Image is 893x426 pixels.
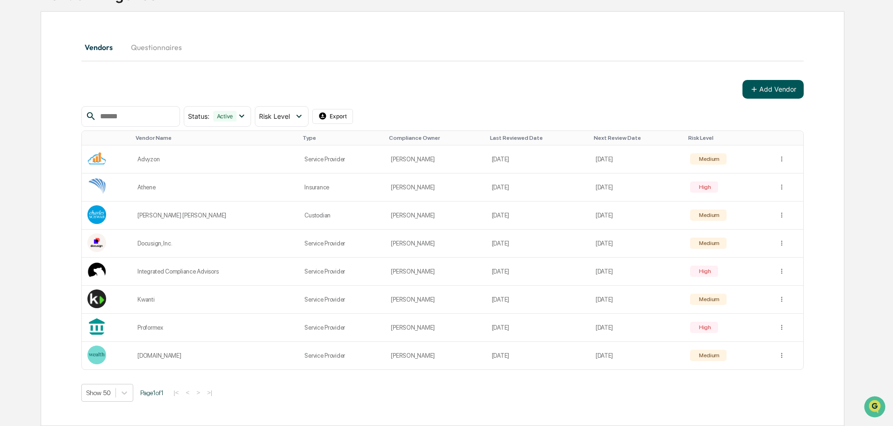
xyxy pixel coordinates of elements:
[6,132,63,149] a: 🔎Data Lookup
[6,114,64,131] a: 🖐️Preclearance
[590,286,684,314] td: [DATE]
[385,342,486,369] td: [PERSON_NAME]
[302,135,382,141] div: Toggle SortBy
[486,258,590,286] td: [DATE]
[299,314,385,342] td: Service Provider
[697,184,711,190] div: High
[486,173,590,202] td: [DATE]
[87,177,106,196] img: Vendor Logo
[312,109,353,124] button: Export
[486,230,590,258] td: [DATE]
[137,156,293,163] div: Advyzon
[486,286,590,314] td: [DATE]
[159,74,170,86] button: Start new chat
[137,184,293,191] div: Athene
[87,289,106,308] img: Vendor Logo
[93,159,113,166] span: Pylon
[490,135,586,141] div: Toggle SortBy
[19,118,60,127] span: Preclearance
[697,296,720,303] div: Medium
[385,286,486,314] td: [PERSON_NAME]
[140,389,164,397] span: Page 1 of 1
[299,258,385,286] td: Service Provider
[385,145,486,173] td: [PERSON_NAME]
[137,296,293,303] div: Kwanti
[389,135,482,141] div: Toggle SortBy
[385,202,486,230] td: [PERSON_NAME]
[385,258,486,286] td: [PERSON_NAME]
[385,173,486,202] td: [PERSON_NAME]
[68,119,75,126] div: 🗄️
[590,314,684,342] td: [DATE]
[9,72,26,88] img: 1746055101610-c473b297-6a78-478c-a979-82029cc54cd1
[137,352,293,359] div: [DOMAIN_NAME]
[9,119,17,126] div: 🖐️
[299,230,385,258] td: Service Provider
[486,202,590,230] td: [DATE]
[137,268,293,275] div: Integrated Compliance Advisors
[32,72,153,81] div: Start new chat
[171,389,181,397] button: |<
[137,240,293,247] div: Docusign, Inc.
[183,389,192,397] button: <
[697,352,720,359] div: Medium
[299,173,385,202] td: Insurance
[24,43,154,52] input: Clear
[590,258,684,286] td: [DATE]
[123,36,189,58] button: Questionnaires
[87,205,106,224] img: Vendor Logo
[87,233,106,252] img: Vendor Logo
[486,342,590,369] td: [DATE]
[32,81,118,88] div: We're available if you need us!
[697,212,720,218] div: Medium
[194,389,203,397] button: >
[77,118,116,127] span: Attestations
[590,145,684,173] td: [DATE]
[89,135,128,141] div: Toggle SortBy
[697,240,720,246] div: Medium
[590,202,684,230] td: [DATE]
[590,342,684,369] td: [DATE]
[299,145,385,173] td: Service Provider
[697,156,720,162] div: Medium
[19,136,59,145] span: Data Lookup
[385,314,486,342] td: [PERSON_NAME]
[697,268,711,274] div: High
[81,36,804,58] div: secondary tabs example
[590,230,684,258] td: [DATE]
[688,135,769,141] div: Toggle SortBy
[136,135,295,141] div: Toggle SortBy
[486,314,590,342] td: [DATE]
[188,112,209,120] span: Status :
[299,342,385,369] td: Service Provider
[594,135,681,141] div: Toggle SortBy
[299,286,385,314] td: Service Provider
[137,324,293,331] div: Proformex
[590,173,684,202] td: [DATE]
[9,20,170,35] p: How can we help?
[9,137,17,144] div: 🔎
[299,202,385,230] td: Custodian
[87,346,106,364] img: Vendor Logo
[385,230,486,258] td: [PERSON_NAME]
[259,112,290,120] span: Risk Level
[204,389,215,397] button: >|
[780,135,800,141] div: Toggle SortBy
[742,80,804,99] button: Add Vendor
[66,158,113,166] a: Powered byPylon
[137,212,293,219] div: [PERSON_NAME] [PERSON_NAME]
[697,324,711,331] div: High
[213,111,237,122] div: Active
[486,145,590,173] td: [DATE]
[64,114,120,131] a: 🗄️Attestations
[87,261,106,280] img: Vendor Logo
[81,36,123,58] button: Vendors
[863,395,888,420] iframe: Open customer support
[87,149,106,168] img: Vendor Logo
